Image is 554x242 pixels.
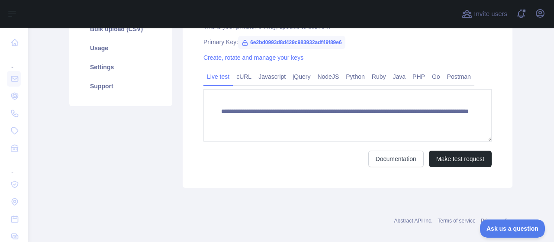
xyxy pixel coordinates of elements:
a: cURL [233,70,255,84]
a: Support [80,77,162,96]
a: Terms of service [438,218,475,224]
a: jQuery [289,70,314,84]
a: Abstract API Inc. [394,218,433,224]
span: Invite users [474,9,507,19]
a: Create, rotate and manage your keys [203,54,303,61]
span: 6e2bd0993d8d429c983932adf49f89e6 [238,36,345,49]
a: Ruby [368,70,390,84]
div: Primary Key: [203,38,492,46]
a: Live test [203,70,233,84]
a: Java [390,70,409,84]
a: Go [428,70,444,84]
iframe: Toggle Customer Support [480,219,545,238]
a: Postman [444,70,474,84]
a: Documentation [368,151,424,167]
a: Bulk upload (CSV) [80,19,162,39]
a: Settings [80,58,162,77]
a: Privacy policy [481,218,512,224]
a: Python [342,70,368,84]
a: Usage [80,39,162,58]
div: ... [7,158,21,175]
a: Javascript [255,70,289,84]
a: PHP [409,70,428,84]
div: ... [7,52,21,69]
button: Make test request [429,151,492,167]
a: NodeJS [314,70,342,84]
button: Invite users [460,7,509,21]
